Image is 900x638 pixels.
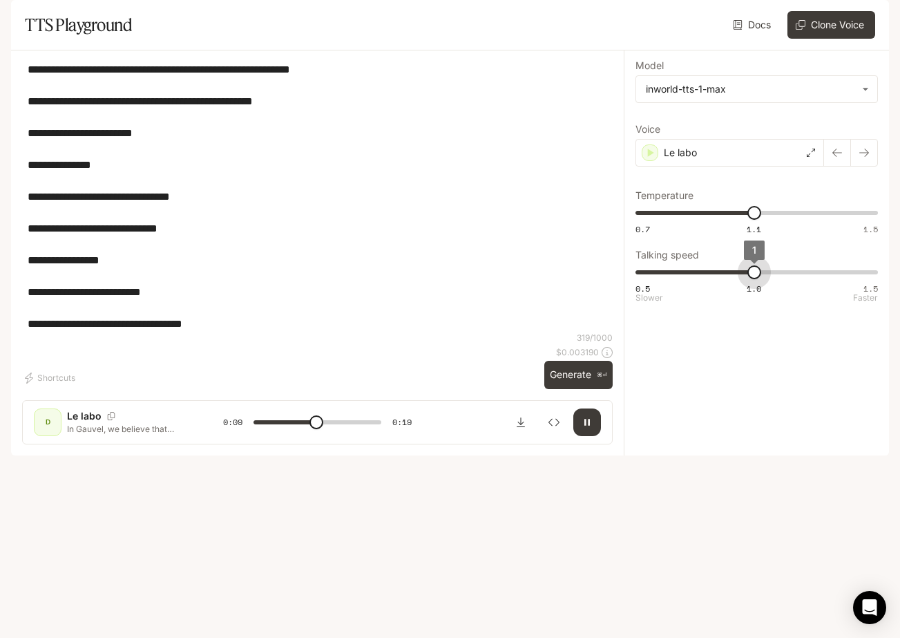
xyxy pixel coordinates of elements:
p: In Gauvel, we believe that fragrance is a ritual of intention — a choice you make, not for everyo... [67,423,190,435]
p: Slower [635,294,663,302]
p: Talking speed [635,250,699,260]
span: 0.5 [635,283,650,294]
span: 1.1 [747,223,761,235]
span: 0.7 [635,223,650,235]
p: Voice [635,124,660,134]
span: 0:19 [392,415,412,429]
button: Generate⌘⏎ [544,361,613,389]
a: Docs [730,11,776,39]
div: Open Intercom Messenger [853,591,886,624]
button: Clone Voice [787,11,875,39]
span: 1 [752,244,756,256]
p: Model [635,61,664,71]
div: inworld-tts-1-max [646,82,855,96]
button: Shortcuts [22,367,81,389]
p: 319 / 1000 [577,332,613,344]
p: Le labo [664,146,697,160]
div: D [37,411,59,433]
div: inworld-tts-1-max [636,76,877,102]
button: Copy Voice ID [102,412,121,420]
button: Download audio [507,409,535,436]
p: ⌘⏎ [597,371,607,379]
p: Le labo [67,409,102,423]
span: 0:09 [223,415,242,429]
span: 1.0 [747,283,761,294]
p: Temperature [635,191,693,200]
h1: TTS Playground [25,11,132,39]
button: Inspect [540,409,568,436]
p: $ 0.003190 [556,346,599,358]
span: 1.5 [863,223,878,235]
p: Faster [853,294,878,302]
button: open drawer [10,7,35,32]
span: 1.5 [863,283,878,294]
